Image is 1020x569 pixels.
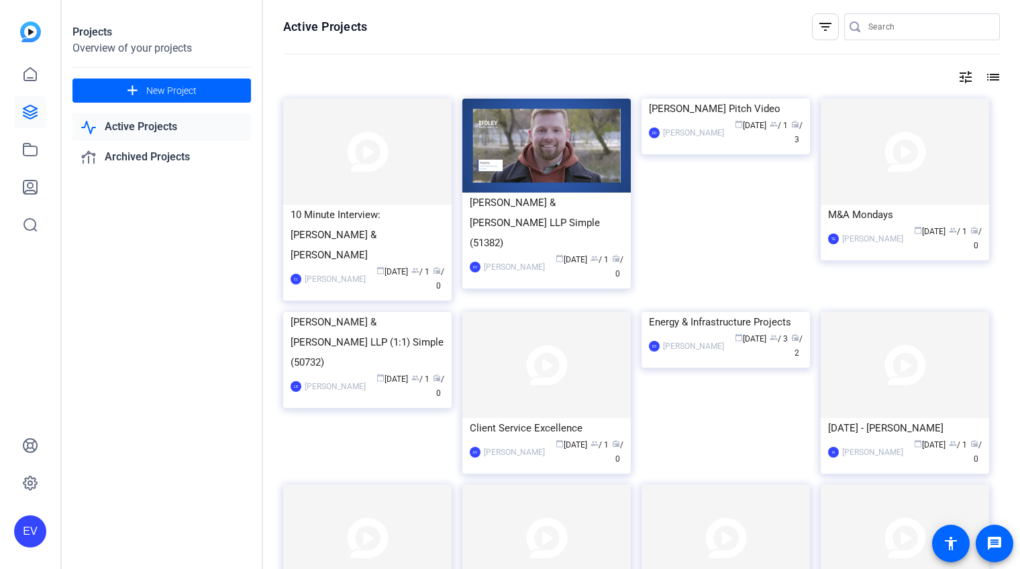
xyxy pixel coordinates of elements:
[556,440,587,450] span: [DATE]
[791,120,799,128] span: radio
[556,255,587,264] span: [DATE]
[72,113,251,141] a: Active Projects
[828,418,982,438] div: [DATE] - [PERSON_NAME]
[970,226,978,234] span: radio
[433,266,441,274] span: radio
[72,40,251,56] div: Overview of your projects
[735,334,766,344] span: [DATE]
[411,266,419,274] span: group
[72,79,251,103] button: New Project
[411,374,419,382] span: group
[591,255,609,264] span: / 1
[376,374,385,382] span: calendar_today
[817,19,833,35] mat-icon: filter_list
[484,260,545,274] div: [PERSON_NAME]
[291,381,301,392] div: LB
[949,440,967,450] span: / 1
[828,205,982,225] div: M&A Mondays
[305,272,366,286] div: [PERSON_NAME]
[376,374,408,384] span: [DATE]
[376,266,385,274] span: calendar_today
[943,535,959,552] mat-icon: accessibility
[958,69,974,85] mat-icon: tune
[914,440,946,450] span: [DATE]
[124,83,141,99] mat-icon: add
[612,440,623,464] span: / 0
[828,447,839,458] div: IA
[842,232,903,246] div: [PERSON_NAME]
[433,374,441,382] span: radio
[770,334,788,344] span: / 3
[470,193,623,253] div: [PERSON_NAME] & [PERSON_NAME] LLP Simple (51382)
[305,380,366,393] div: [PERSON_NAME]
[735,121,766,130] span: [DATE]
[72,144,251,171] a: Archived Projects
[770,333,778,342] span: group
[842,446,903,459] div: [PERSON_NAME]
[72,24,251,40] div: Projects
[146,84,197,98] span: New Project
[433,374,444,398] span: / 0
[649,312,803,332] div: Energy & Infrastructure Projects
[663,340,724,353] div: [PERSON_NAME]
[433,267,444,291] span: / 0
[470,262,480,272] div: EV
[411,374,429,384] span: / 1
[914,226,922,234] span: calendar_today
[828,234,839,244] div: TE
[770,121,788,130] span: / 1
[411,267,429,276] span: / 1
[283,19,367,35] h1: Active Projects
[612,439,620,448] span: radio
[376,267,408,276] span: [DATE]
[791,121,803,144] span: / 3
[649,99,803,119] div: [PERSON_NAME] Pitch Video
[649,127,660,138] div: DD
[986,535,1003,552] mat-icon: message
[735,333,743,342] span: calendar_today
[949,226,957,234] span: group
[291,205,444,265] div: 10 Minute Interview: [PERSON_NAME] & [PERSON_NAME]
[791,333,799,342] span: radio
[470,418,623,438] div: Client Service Excellence
[484,446,545,459] div: [PERSON_NAME]
[791,334,803,358] span: / 2
[612,254,620,262] span: radio
[970,440,982,464] span: / 0
[949,227,967,236] span: / 1
[591,440,609,450] span: / 1
[735,120,743,128] span: calendar_today
[612,255,623,278] span: / 0
[984,69,1000,85] mat-icon: list
[949,439,957,448] span: group
[868,19,989,35] input: Search
[591,254,599,262] span: group
[591,439,599,448] span: group
[914,227,946,236] span: [DATE]
[470,447,480,458] div: EV
[556,254,564,262] span: calendar_today
[914,439,922,448] span: calendar_today
[291,274,301,284] div: CL
[20,21,41,42] img: blue-gradient.svg
[970,227,982,250] span: / 0
[556,439,564,448] span: calendar_today
[14,515,46,548] div: EV
[649,341,660,352] div: ES
[970,439,978,448] span: radio
[770,120,778,128] span: group
[291,312,444,372] div: [PERSON_NAME] & [PERSON_NAME] LLP (1:1) Simple (50732)
[663,126,724,140] div: [PERSON_NAME]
